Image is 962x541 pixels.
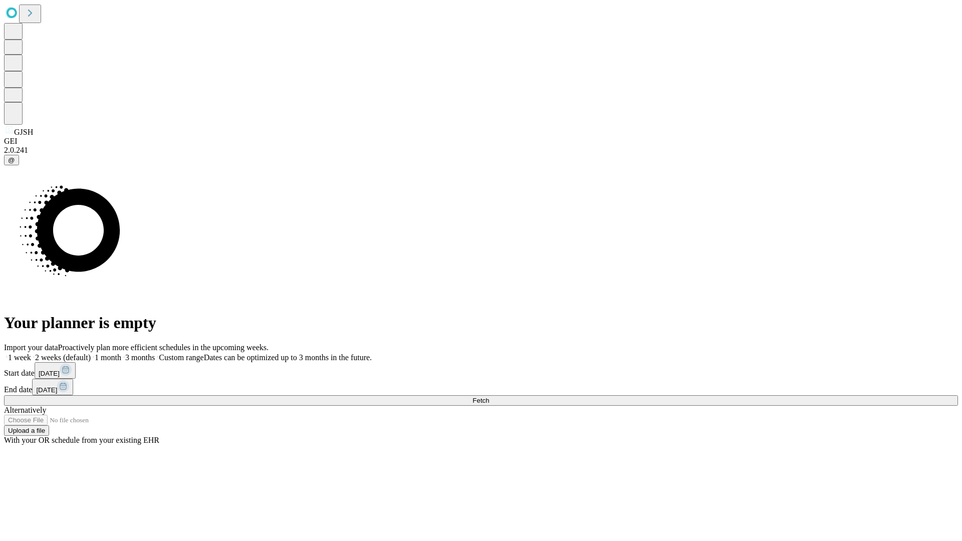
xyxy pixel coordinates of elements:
span: 2 weeks (default) [35,353,91,362]
button: Upload a file [4,425,49,436]
span: GJSH [14,128,33,136]
span: 3 months [125,353,155,362]
span: Proactively plan more efficient schedules in the upcoming weeks. [58,343,269,352]
span: 1 week [8,353,31,362]
h1: Your planner is empty [4,314,958,332]
button: @ [4,155,19,165]
span: [DATE] [39,370,60,377]
button: Fetch [4,395,958,406]
span: Import your data [4,343,58,352]
div: End date [4,379,958,395]
span: With your OR schedule from your existing EHR [4,436,159,444]
span: Custom range [159,353,203,362]
span: Fetch [472,397,489,404]
button: [DATE] [35,362,76,379]
div: GEI [4,137,958,146]
span: [DATE] [36,386,57,394]
span: @ [8,156,15,164]
span: Alternatively [4,406,46,414]
button: [DATE] [32,379,73,395]
div: 2.0.241 [4,146,958,155]
div: Start date [4,362,958,379]
span: Dates can be optimized up to 3 months in the future. [204,353,372,362]
span: 1 month [95,353,121,362]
